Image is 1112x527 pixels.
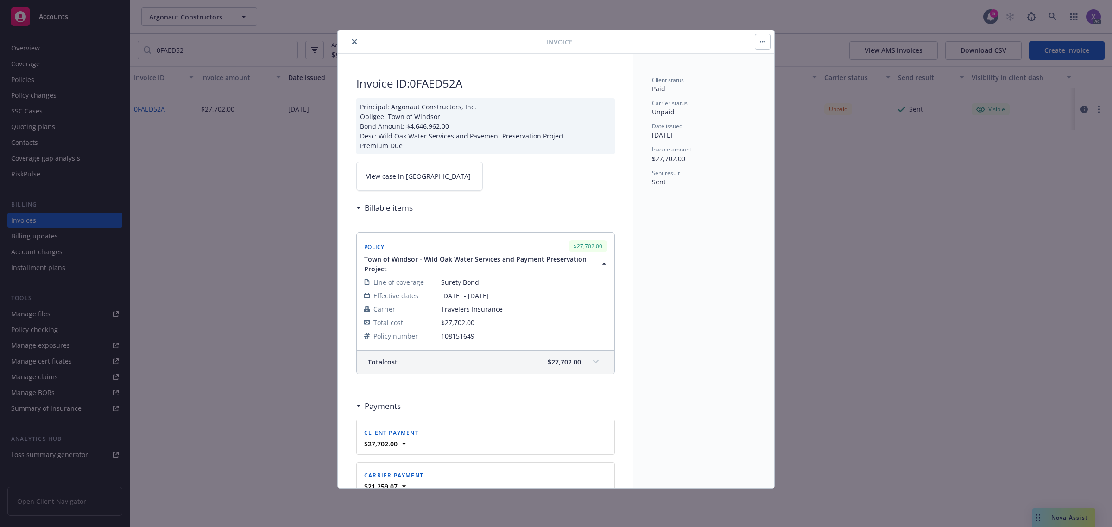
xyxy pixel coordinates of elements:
strong: $27,702.00 [364,439,398,448]
span: Travelers Insurance [441,304,607,314]
span: [DATE] [652,131,673,139]
span: Line of coverage [373,277,424,287]
span: View case in [GEOGRAPHIC_DATA] [366,171,471,181]
div: Totalcost$27,702.00 [357,351,614,374]
span: Total cost [368,357,398,367]
span: Paid [652,84,665,93]
span: $27,702.00 [548,357,581,367]
span: Date issued [652,122,682,130]
span: $27,702.00 [441,318,474,327]
div: $27,702.00 [569,240,607,252]
span: Invoice amount [652,145,691,153]
span: Carrier [373,304,395,314]
span: Client payment [364,429,419,437]
div: Principal: Argonaut Constructors, Inc. Obligee: Town of Windsor Bond Amount: $4,646,962.00 Desc: ... [356,98,615,154]
span: Policy [364,243,385,251]
span: 108151649 [441,331,607,341]
div: Payments [356,400,401,412]
span: Carrier payment [364,471,423,479]
h3: Billable items [365,202,413,214]
span: Town of Windsor - Wild Oak Water Services and Payment Preservation Project [364,254,598,274]
span: Client status [652,76,684,84]
button: Town of Windsor - Wild Oak Water Services and Payment Preservation Project [364,254,609,274]
span: Surety Bond [441,277,607,287]
a: View case in [GEOGRAPHIC_DATA] [356,162,483,191]
span: Carrier status [652,99,688,107]
span: Total cost [373,318,403,327]
h2: Invoice ID: 0FAED52A [356,76,615,91]
h3: Payments [365,400,401,412]
button: close [349,36,360,47]
span: Sent result [652,169,680,177]
strong: $21,259.07 [364,482,398,491]
div: Billable items [356,202,413,214]
span: Unpaid [652,107,675,116]
span: Sent [652,177,666,186]
span: Invoice [547,37,573,47]
span: [DATE] - [DATE] [441,291,607,301]
span: Policy number [373,331,418,341]
span: $27,702.00 [652,154,685,163]
span: Effective dates [373,291,418,301]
